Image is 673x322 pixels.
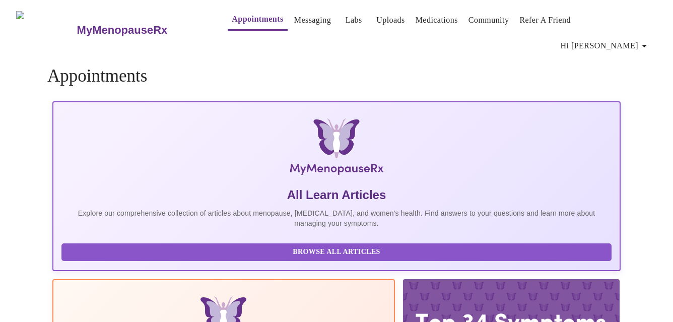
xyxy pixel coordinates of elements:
[515,10,575,30] button: Refer a Friend
[16,11,76,49] img: MyMenopauseRx Logo
[519,13,571,27] a: Refer a Friend
[61,187,612,203] h5: All Learn Articles
[61,247,614,255] a: Browse All Articles
[290,10,335,30] button: Messaging
[561,39,650,53] span: Hi [PERSON_NAME]
[61,243,612,261] button: Browse All Articles
[232,12,283,26] a: Appointments
[372,10,409,30] button: Uploads
[557,36,654,56] button: Hi [PERSON_NAME]
[464,10,513,30] button: Community
[228,9,287,31] button: Appointments
[294,13,331,27] a: Messaging
[416,13,458,27] a: Medications
[147,118,526,179] img: MyMenopauseRx Logo
[412,10,462,30] button: Medications
[72,246,601,259] span: Browse All Articles
[76,13,208,48] a: MyMenopauseRx
[47,66,626,86] h4: Appointments
[338,10,370,30] button: Labs
[77,24,168,37] h3: MyMenopauseRx
[376,13,405,27] a: Uploads
[468,13,509,27] a: Community
[61,208,612,228] p: Explore our comprehensive collection of articles about menopause, [MEDICAL_DATA], and women's hea...
[346,13,362,27] a: Labs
